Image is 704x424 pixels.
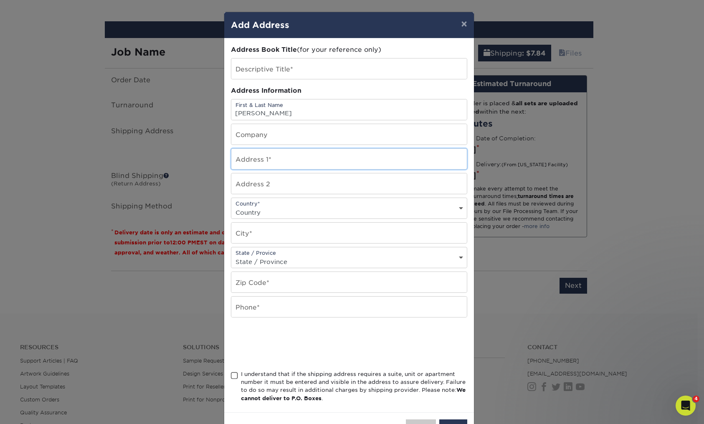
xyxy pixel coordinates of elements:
[454,12,474,36] button: ×
[241,387,466,401] b: We cannot deliver to P.O. Boxes
[231,45,467,55] div: (for your reference only)
[231,46,297,53] span: Address Book Title
[676,396,696,416] iframe: Intercom live chat
[241,370,467,403] div: I understand that if the shipping address requires a suite, unit or apartment number it must be e...
[693,396,699,402] span: 4
[231,328,358,360] iframe: reCAPTCHA
[231,86,467,96] div: Address Information
[231,19,467,31] h4: Add Address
